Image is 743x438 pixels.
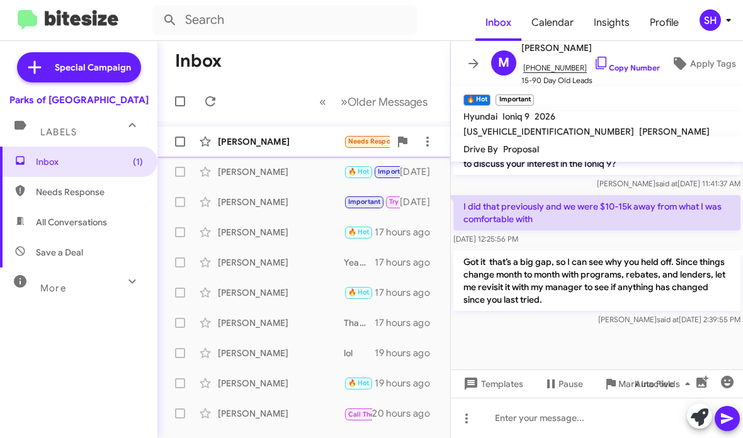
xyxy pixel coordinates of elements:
div: [PERSON_NAME] [218,256,344,269]
div: [PERSON_NAME] [218,166,344,178]
span: Proposal [503,143,539,155]
span: Hyundai [463,111,497,122]
small: Important [496,94,533,106]
button: SH [689,9,729,31]
div: 17 hours ago [375,286,440,299]
div: Are you with Hyundai or Kia? [344,134,390,149]
button: Mark Inactive [593,373,684,395]
div: [PERSON_NAME] [218,196,344,208]
span: said at [657,315,679,324]
div: [DATE] [400,196,440,208]
nav: Page navigation example [312,89,435,115]
div: SH [700,9,721,31]
span: 15-90 Day Old Leads [521,74,660,87]
span: Apply Tags [690,52,736,75]
div: Parks of [GEOGRAPHIC_DATA] [9,94,149,106]
span: Important [378,167,411,176]
span: [PERSON_NAME] [DATE] 2:39:55 PM [598,315,740,324]
button: Templates [451,373,533,395]
div: 17 hours ago [375,226,440,239]
span: Try Pausing [389,198,426,206]
div: [PERSON_NAME] [218,407,344,420]
span: Pause [559,373,583,395]
div: Hi, [PERSON_NAME]. I saw your missed call. How may I assist you? [344,405,372,421]
div: 20 hours ago [372,407,440,420]
span: Save a Deal [36,246,83,259]
span: Inbox [36,155,143,168]
button: Next [333,89,435,115]
span: [PERSON_NAME] [639,126,710,137]
a: Insights [584,4,640,41]
span: Important [348,198,381,206]
span: « [319,94,326,109]
span: [DATE] 12:25:56 PM [453,234,518,244]
span: [US_VEHICLE_IDENTIFICATION_NUMBER] [463,126,634,137]
h1: Inbox [175,51,222,71]
span: » [341,94,348,109]
small: 🔥 Hot [463,94,491,106]
span: Older Messages [348,95,428,109]
a: Special Campaign [17,52,141,82]
span: 🔥 Hot [348,379,370,387]
div: 19 hours ago [375,377,440,390]
input: Search [152,5,417,35]
a: Profile [640,4,689,41]
span: said at [655,179,678,188]
span: Templates [461,373,523,395]
div: lol [344,347,375,359]
div: [PERSON_NAME] [218,286,344,299]
button: Previous [312,89,334,115]
div: [PERSON_NAME] [218,135,344,148]
div: Yes, with the long weekend, we are doing our [DATE] sales Event and we’d love for you to take adv... [344,285,375,300]
span: Special Campaign [55,61,131,74]
p: I did that previously and we were $10-15k away from what I was comfortable with [453,195,740,230]
div: Got it that’s a big gap, so I can see why you held off. Since things change month to month with p... [344,164,400,179]
span: [PERSON_NAME] [521,40,660,55]
span: Needs Response [348,137,402,145]
a: Inbox [475,4,521,41]
div: Yeah she was the best I could get everyone else's credit is shot [344,256,375,269]
span: M [498,53,509,73]
div: I completely understand! When you come in, you’re getting the information you need. This is not a... [344,225,375,239]
span: 🔥 Hot [348,228,370,236]
span: Drive By [463,143,498,155]
div: [DATE] [400,166,440,178]
div: [PERSON_NAME] [218,317,344,329]
div: [PERSON_NAME] [218,226,344,239]
div: Possibly next week. I need a ballpark on value first as I am not going to waste an hour driving t... [344,194,400,209]
p: Got it that’s a big gap, so I can see why you held off. Since things change month to month with p... [453,250,740,311]
span: (1) [133,155,143,168]
span: 🔥 Hot [348,167,370,176]
span: 🔥 Hot [348,288,370,296]
button: Auto Fields [625,373,705,395]
div: 17 hours ago [375,317,440,329]
span: Needs Response [36,186,143,198]
div: Thank you for letting us know. [344,317,375,329]
a: Calendar [521,4,584,41]
span: All Conversations [36,216,107,228]
a: Copy Number [594,63,660,72]
div: 19 hours ago [375,347,440,359]
button: Pause [533,373,593,395]
span: Labels [40,126,77,138]
span: More [40,283,66,294]
div: [PERSON_NAME] [218,377,344,390]
span: 2026 [535,111,555,122]
div: 17 hours ago [375,256,440,269]
div: [PERSON_NAME] [218,347,344,359]
span: Call Them [348,410,381,418]
span: [PERSON_NAME] [DATE] 11:41:37 AM [597,179,740,188]
span: Ioniq 9 [502,111,530,122]
div: Sounds good! Thank you! [344,376,375,390]
span: Auto Fields [635,373,695,395]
